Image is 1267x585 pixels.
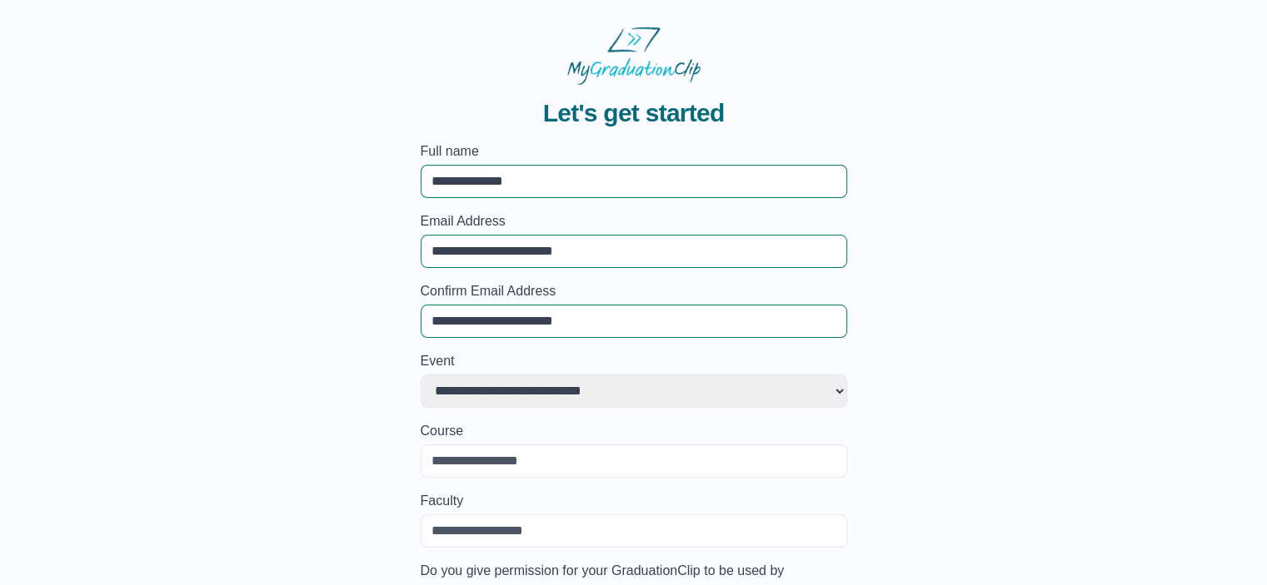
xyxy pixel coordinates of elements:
label: Full name [421,141,847,161]
label: Email Address [421,211,847,231]
label: Event [421,351,847,371]
img: MyGraduationClip [567,27,701,85]
span: Let's get started [543,98,725,128]
label: Course [421,421,847,441]
label: Faculty [421,491,847,511]
label: Confirm Email Address [421,281,847,301]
